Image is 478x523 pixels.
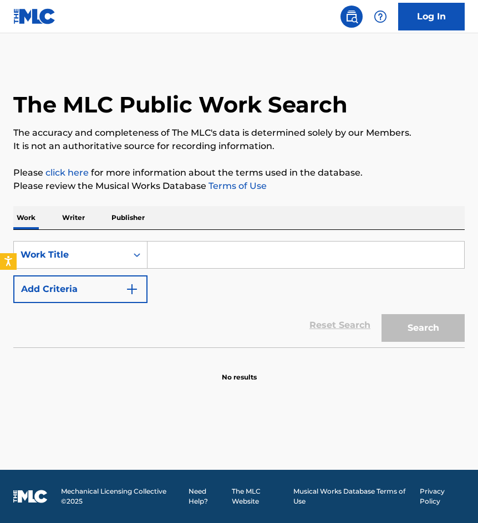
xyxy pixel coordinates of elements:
div: Work Title [21,248,120,261]
p: Publisher [108,206,148,229]
p: Please review the Musical Works Database [13,180,465,193]
img: logo [13,490,48,503]
img: 9d2ae6d4665cec9f34b9.svg [125,283,139,296]
a: Need Help? [189,486,226,506]
iframe: Chat Widget [423,470,478,523]
form: Search Form [13,241,465,347]
a: Public Search [340,6,363,28]
span: Mechanical Licensing Collective © 2025 [61,486,182,506]
p: It is not an authoritative source for recording information. [13,140,465,153]
p: No results [222,359,257,382]
p: The accuracy and completeness of The MLC's data is determined solely by our Members. [13,126,465,140]
p: Work [13,206,39,229]
p: Please for more information about the terms used in the database. [13,166,465,180]
img: help [374,10,387,23]
div: Help [369,6,391,28]
p: Writer [59,206,88,229]
img: MLC Logo [13,8,56,24]
a: Terms of Use [206,181,267,191]
a: Log In [398,3,465,30]
a: Privacy Policy [420,486,465,506]
a: click here [45,167,89,178]
a: Musical Works Database Terms of Use [293,486,413,506]
img: search [345,10,358,23]
a: The MLC Website [232,486,287,506]
button: Add Criteria [13,275,148,303]
h1: The MLC Public Work Search [13,91,348,119]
